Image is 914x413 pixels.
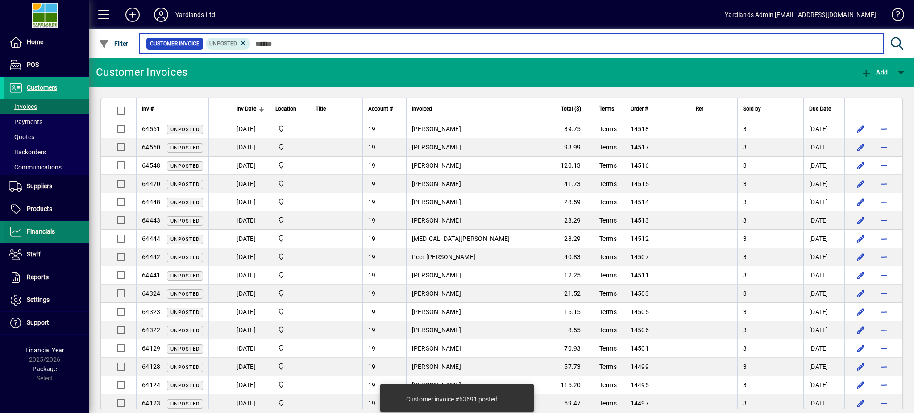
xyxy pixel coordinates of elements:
[231,339,270,358] td: [DATE]
[540,138,594,157] td: 93.99
[142,272,160,279] span: 64441
[142,217,160,224] span: 64443
[412,345,461,352] span: [PERSON_NAME]
[275,104,304,114] div: Location
[854,140,868,154] button: Edit
[4,31,89,54] a: Home
[4,54,89,76] a: POS
[854,323,868,337] button: Edit
[412,363,461,370] span: [PERSON_NAME]
[696,104,703,114] span: Ref
[275,380,304,390] span: Yardlands Limited
[803,120,844,138] td: [DATE]
[540,230,594,248] td: 28.29
[599,400,617,407] span: Terms
[96,65,187,79] div: Customer Invoices
[599,290,617,297] span: Terms
[237,104,264,114] div: Inv Date
[9,103,37,110] span: Invoices
[743,180,747,187] span: 3
[631,235,649,242] span: 14512
[170,328,199,334] span: Unposted
[412,162,461,169] span: [PERSON_NAME]
[142,162,160,169] span: 64548
[877,231,891,246] button: More options
[368,217,376,224] span: 19
[231,175,270,193] td: [DATE]
[237,104,256,114] span: Inv Date
[803,303,844,321] td: [DATE]
[854,396,868,410] button: Edit
[412,180,461,187] span: [PERSON_NAME]
[743,290,747,297] span: 3
[368,144,376,151] span: 19
[231,285,270,303] td: [DATE]
[412,104,432,114] span: Invoiced
[631,198,649,206] span: 14514
[4,145,89,160] a: Backorders
[743,125,747,132] span: 3
[142,104,203,114] div: Inv #
[275,307,304,317] span: Yardlands Limited
[368,125,376,132] span: 19
[142,104,154,114] span: Inv #
[743,308,747,315] span: 3
[231,358,270,376] td: [DATE]
[275,104,296,114] span: Location
[803,266,844,285] td: [DATE]
[368,253,376,260] span: 19
[877,213,891,227] button: More options
[540,120,594,138] td: 39.75
[368,381,376,388] span: 19
[231,120,270,138] td: [DATE]
[743,326,747,334] span: 3
[877,359,891,374] button: More options
[4,175,89,198] a: Suppliers
[275,234,304,244] span: Yardlands Limited
[368,290,376,297] span: 19
[27,273,49,281] span: Reports
[231,248,270,266] td: [DATE]
[406,395,499,404] div: Customer invoice #63691 posted.
[540,248,594,266] td: 40.83
[231,376,270,394] td: [DATE]
[4,99,89,114] a: Invoices
[170,364,199,370] span: Unposted
[599,217,617,224] span: Terms
[631,381,649,388] span: 14495
[142,363,160,370] span: 64128
[854,231,868,246] button: Edit
[170,255,199,260] span: Unposted
[809,104,839,114] div: Due Date
[743,198,747,206] span: 3
[540,211,594,230] td: 28.29
[368,308,376,315] span: 19
[599,144,617,151] span: Terms
[743,104,798,114] div: Sold by
[27,251,41,258] span: Staff
[631,272,649,279] span: 14511
[540,339,594,358] td: 70.93
[599,308,617,315] span: Terms
[9,118,42,125] span: Payments
[803,193,844,211] td: [DATE]
[368,326,376,334] span: 19
[877,122,891,136] button: More options
[142,400,160,407] span: 64123
[725,8,876,22] div: Yardlands Admin [EMAIL_ADDRESS][DOMAIN_NAME]
[877,158,891,173] button: More options
[170,310,199,315] span: Unposted
[599,198,617,206] span: Terms
[599,125,617,132] span: Terms
[231,211,270,230] td: [DATE]
[877,305,891,319] button: More options
[540,285,594,303] td: 21.52
[631,326,649,334] span: 14506
[803,248,844,266] td: [DATE]
[743,162,747,169] span: 3
[743,104,761,114] span: Sold by
[631,400,649,407] span: 14497
[803,394,844,413] td: [DATE]
[631,104,685,114] div: Order #
[27,228,55,235] span: Financials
